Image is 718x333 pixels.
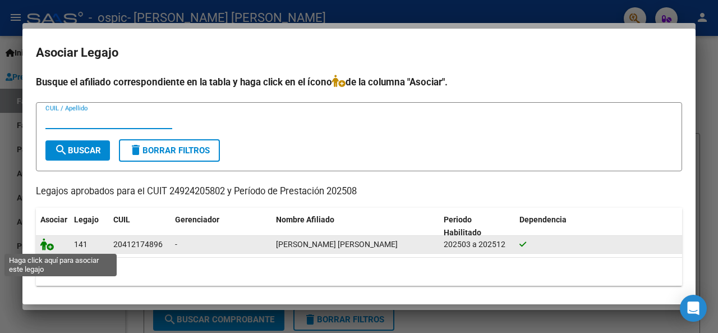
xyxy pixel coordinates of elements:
[45,140,110,161] button: Buscar
[175,240,177,249] span: -
[54,143,68,157] mat-icon: search
[119,139,220,162] button: Borrar Filtros
[680,295,707,322] div: Open Intercom Messenger
[70,208,109,245] datatable-header-cell: Legajo
[113,238,163,251] div: 20412174896
[515,208,683,245] datatable-header-cell: Dependencia
[129,145,210,156] span: Borrar Filtros
[276,215,334,224] span: Nombre Afiliado
[129,143,142,157] mat-icon: delete
[40,215,67,224] span: Asociar
[175,215,219,224] span: Gerenciador
[36,75,682,89] h4: Busque el afiliado correspondiente en la tabla y haga click en el ícono de la columna "Asociar".
[519,215,567,224] span: Dependencia
[36,42,682,63] h2: Asociar Legajo
[171,208,271,245] datatable-header-cell: Gerenciador
[276,240,398,249] span: MARTINEZ ALEXIS ALEJANDRO
[271,208,439,245] datatable-header-cell: Nombre Afiliado
[36,208,70,245] datatable-header-cell: Asociar
[439,208,515,245] datatable-header-cell: Periodo Habilitado
[74,215,99,224] span: Legajo
[113,215,130,224] span: CUIL
[36,258,682,286] div: 1 registros
[54,145,101,156] span: Buscar
[36,185,682,199] p: Legajos aprobados para el CUIT 24924205802 y Período de Prestación 202508
[444,238,510,251] div: 202503 a 202512
[74,240,88,249] span: 141
[109,208,171,245] datatable-header-cell: CUIL
[444,215,481,237] span: Periodo Habilitado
